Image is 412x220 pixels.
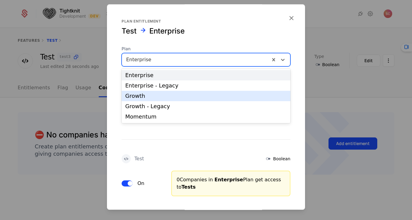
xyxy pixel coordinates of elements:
label: On [137,180,144,186]
div: Growth - Legacy [125,104,287,109]
span: Plan [122,46,290,52]
div: Growth [125,93,287,99]
span: Enterprise [215,177,243,183]
div: Enterprise - Legacy [125,83,287,88]
div: Test [134,156,144,161]
div: 0 Companies in Plan get access to [177,176,285,191]
div: Test [122,26,137,36]
div: Momentum [125,114,287,119]
div: Plan entitlement [122,19,290,24]
span: Tests [182,184,196,190]
span: Boolean [273,156,290,162]
div: Enterprise [125,73,287,78]
div: Enterprise [149,26,185,36]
